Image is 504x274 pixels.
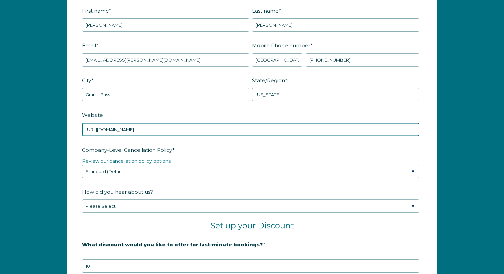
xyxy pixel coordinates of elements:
[82,6,109,16] span: First name
[82,110,103,120] span: Website
[82,75,91,86] span: City
[82,253,186,259] strong: 20% is recommended, minimum of 10%
[82,241,263,248] strong: What discount would you like to offer for last-minute bookings?
[82,158,171,164] a: Review our cancellation policy options
[82,40,96,51] span: Email
[82,187,153,197] span: How did you hear about us?
[252,6,279,16] span: Last name
[82,145,172,155] span: Company-Level Cancellation Policy
[252,75,285,86] span: State/Region
[252,40,310,51] span: Mobile Phone number
[210,221,294,230] span: Set up your Discount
